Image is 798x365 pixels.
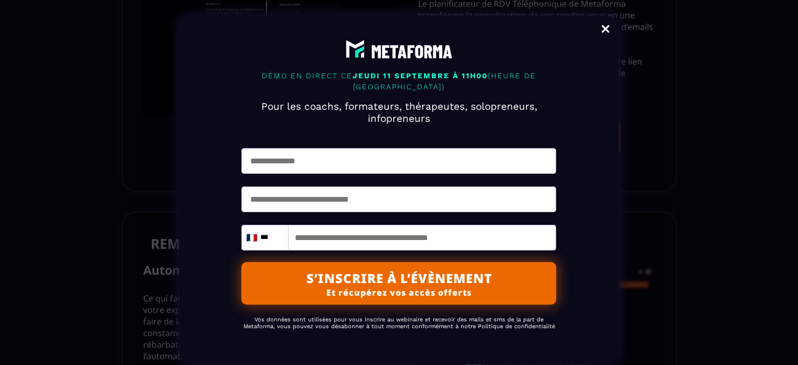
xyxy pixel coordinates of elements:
h2: Pour les coachs, formateurs, thérapeutes, solopreneurs, infopreneurs [238,95,560,130]
button: S’INSCRIRE À L’ÉVÈNEMENTEt récupérez vos accès offerts [241,262,556,305]
img: abe9e435164421cb06e33ef15842a39e_e5ef653356713f0d7dd3797ab850248d_Capture_d%E2%80%99e%CC%81cran_2... [343,37,455,62]
p: DÉMO EN DIRECT CE (HEURE DE [GEOGRAPHIC_DATA]) [238,68,560,95]
span: JEUDI 11 SEPTEMBRE À 11H00 [353,71,488,80]
a: Close [595,18,616,41]
img: fr [247,234,257,242]
h2: Vos données sont utilisées pour vous inscrire au webinaire et recevoir des mails et sms de la par... [241,311,556,335]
